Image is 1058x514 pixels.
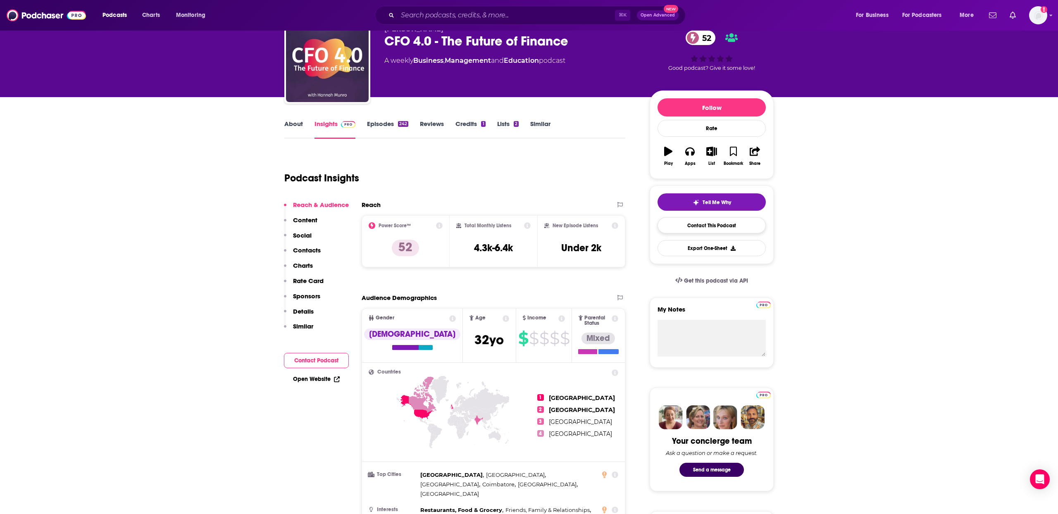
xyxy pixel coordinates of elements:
span: 52 [694,31,715,45]
a: 52 [686,31,715,45]
a: Episodes242 [367,120,408,139]
span: , [482,480,516,489]
button: tell me why sparkleTell Me Why [658,193,766,211]
button: Open AdvancedNew [637,10,679,20]
a: Charts [137,9,165,22]
img: CFO 4.0 - The Future of Finance [286,19,369,102]
a: Pro website [756,300,771,308]
span: More [960,10,974,21]
div: Open Intercom Messenger [1030,469,1050,489]
span: [GEOGRAPHIC_DATA] [420,490,479,497]
div: Your concierge team [672,436,752,446]
p: Charts [293,262,313,269]
span: Get this podcast via API [684,277,748,284]
a: Open Website [293,376,340,383]
div: Bookmark [724,161,743,166]
p: Similar [293,322,313,330]
span: For Podcasters [902,10,942,21]
span: Restaurants, Food & Grocery [420,507,502,513]
span: Income [527,315,546,321]
p: 52 [392,240,419,256]
button: Play [658,141,679,171]
button: Apps [679,141,701,171]
div: Mixed [581,333,615,344]
span: 3 [537,418,544,425]
span: [GEOGRAPHIC_DATA] [549,418,612,426]
span: Parental Status [584,315,610,326]
span: Podcasts [102,10,127,21]
h2: Reach [362,201,381,209]
span: [GEOGRAPHIC_DATA] [420,481,479,488]
img: User Profile [1029,6,1047,24]
span: 4 [537,430,544,437]
label: My Notes [658,305,766,320]
span: , [443,57,445,64]
span: Friends, Family & Relationships [505,507,590,513]
span: For Business [856,10,889,21]
h3: Under 2k [561,242,601,254]
span: $ [518,332,528,345]
p: Sponsors [293,292,320,300]
p: Content [293,216,317,224]
button: Similar [284,322,313,338]
a: Get this podcast via API [669,271,755,291]
button: open menu [97,9,138,22]
div: Play [664,161,673,166]
span: [GEOGRAPHIC_DATA] [486,471,545,478]
button: Charts [284,262,313,277]
span: Tell Me Why [703,199,731,206]
div: 52Good podcast? Give it some love! [650,25,774,76]
button: Details [284,307,314,323]
h1: Podcast Insights [284,172,359,184]
div: [DEMOGRAPHIC_DATA] [364,328,460,340]
img: Barbara Profile [686,405,710,429]
h3: Top Cities [369,472,417,477]
p: Social [293,231,312,239]
img: Jon Profile [741,405,765,429]
a: Contact This Podcast [658,217,766,233]
span: Gender [376,315,394,321]
h2: New Episode Listens [553,223,598,228]
span: 2 [537,406,544,413]
button: Follow [658,98,766,117]
div: Search podcasts, credits, & more... [383,6,693,25]
span: , [518,480,578,489]
span: Age [475,315,486,321]
p: Rate Card [293,277,324,285]
a: Pro website [756,390,771,398]
a: Lists2 [497,120,519,139]
div: 1 [481,121,485,127]
svg: Add a profile image [1041,6,1047,13]
button: Share [744,141,766,171]
p: Contacts [293,246,321,254]
a: Management [445,57,491,64]
a: Podchaser - Follow, Share and Rate Podcasts [7,7,86,23]
button: Bookmark [722,141,744,171]
a: About [284,120,303,139]
a: Reviews [420,120,444,139]
span: ⌘ K [615,10,630,21]
div: 242 [398,121,408,127]
a: Similar [530,120,550,139]
a: InsightsPodchaser Pro [315,120,355,139]
a: Show notifications dropdown [986,8,1000,22]
span: Charts [142,10,160,21]
span: , [420,480,480,489]
span: 32 yo [474,332,504,348]
span: , [486,470,546,480]
span: [GEOGRAPHIC_DATA] [549,406,615,414]
span: and [491,57,504,64]
span: [GEOGRAPHIC_DATA] [518,481,577,488]
button: open menu [954,9,984,22]
img: Podchaser Pro [341,121,355,128]
a: Credits1 [455,120,485,139]
button: Contacts [284,246,321,262]
button: open menu [170,9,216,22]
input: Search podcasts, credits, & more... [398,9,615,22]
span: New [664,5,679,13]
button: Show profile menu [1029,6,1047,24]
button: Rate Card [284,277,324,292]
button: open menu [850,9,899,22]
img: Sydney Profile [659,405,683,429]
